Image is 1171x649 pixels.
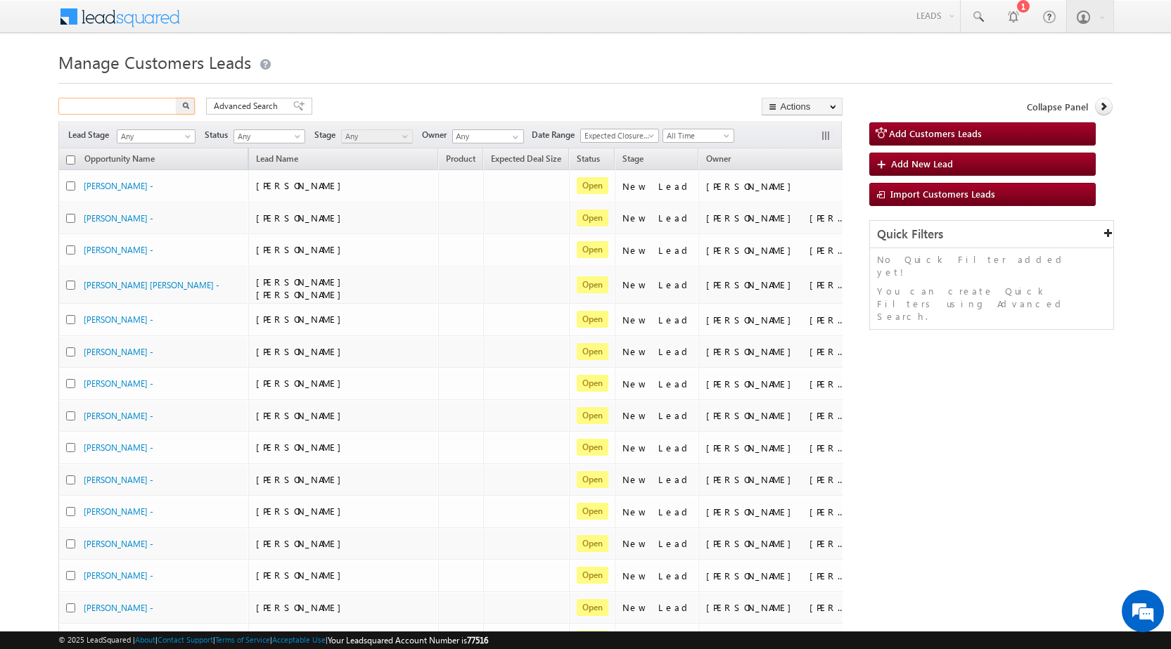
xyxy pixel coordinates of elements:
[622,345,693,358] div: New Lead
[706,244,847,257] div: [PERSON_NAME] [PERSON_NAME]
[870,221,1113,248] div: Quick Filters
[622,409,693,422] div: New Lead
[84,442,153,453] a: [PERSON_NAME] -
[577,343,608,360] span: Open
[890,188,995,200] span: Import Customers Leads
[706,378,847,390] div: [PERSON_NAME] [PERSON_NAME]
[256,313,348,325] span: [PERSON_NAME]
[706,180,847,193] div: [PERSON_NAME]
[233,129,305,143] a: Any
[422,129,452,141] span: Owner
[622,278,693,291] div: New Lead
[622,570,693,582] div: New Lead
[577,375,608,392] span: Open
[622,506,693,518] div: New Lead
[256,212,348,224] span: [PERSON_NAME]
[577,567,608,584] span: Open
[570,151,607,169] a: Status
[84,314,153,325] a: [PERSON_NAME] -
[877,253,1106,278] p: No Quick Filter added yet!
[117,129,196,143] a: Any
[622,601,693,614] div: New Lead
[622,378,693,390] div: New Lead
[328,635,488,645] span: Your Leadsquared Account Number is
[58,51,251,73] span: Manage Customers Leads
[205,129,233,141] span: Status
[577,599,608,616] span: Open
[84,280,219,290] a: [PERSON_NAME] [PERSON_NAME] -
[622,180,693,193] div: New Lead
[341,129,413,143] a: Any
[706,570,847,582] div: [PERSON_NAME] [PERSON_NAME]
[577,407,608,424] span: Open
[615,151,651,169] a: Stage
[135,635,155,644] a: About
[342,130,409,143] span: Any
[66,155,75,165] input: Check all records
[706,409,847,422] div: [PERSON_NAME] [PERSON_NAME]
[256,505,348,517] span: [PERSON_NAME]
[706,278,847,291] div: [PERSON_NAME] [PERSON_NAME]
[706,153,731,164] span: Owner
[84,603,153,613] a: [PERSON_NAME] -
[117,130,191,143] span: Any
[256,377,348,389] span: [PERSON_NAME]
[706,537,847,550] div: [PERSON_NAME] [PERSON_NAME]
[532,129,580,141] span: Date Range
[84,570,153,581] a: [PERSON_NAME] -
[622,473,693,486] div: New Lead
[581,129,654,142] span: Expected Closure Date
[577,210,608,226] span: Open
[58,634,488,647] span: © 2025 LeadSquared | | | | |
[505,130,523,144] a: Show All Items
[891,158,953,169] span: Add New Lead
[577,535,608,552] span: Open
[158,635,213,644] a: Contact Support
[256,473,348,485] span: [PERSON_NAME]
[452,129,524,143] input: Type to Search
[234,130,301,143] span: Any
[84,411,153,421] a: [PERSON_NAME] -
[84,539,153,549] a: [PERSON_NAME] -
[877,285,1106,323] p: You can create Quick Filters using Advanced Search.
[706,601,847,614] div: [PERSON_NAME] [PERSON_NAME]
[622,442,693,454] div: New Lead
[84,347,153,357] a: [PERSON_NAME] -
[1027,101,1088,113] span: Collapse Panel
[706,314,847,326] div: [PERSON_NAME] [PERSON_NAME]
[491,153,561,164] span: Expected Deal Size
[256,243,348,255] span: [PERSON_NAME]
[577,503,608,520] span: Open
[663,129,734,143] a: All Time
[580,129,659,143] a: Expected Closure Date
[256,441,348,453] span: [PERSON_NAME]
[249,151,305,169] span: Lead Name
[314,129,341,141] span: Stage
[256,601,348,613] span: [PERSON_NAME]
[706,442,847,454] div: [PERSON_NAME] [PERSON_NAME]
[622,244,693,257] div: New Lead
[577,311,608,328] span: Open
[577,439,608,456] span: Open
[215,635,270,644] a: Terms of Service
[663,129,730,142] span: All Time
[256,569,348,581] span: [PERSON_NAME]
[706,345,847,358] div: [PERSON_NAME] [PERSON_NAME]
[256,179,348,191] span: [PERSON_NAME]
[77,151,162,169] a: Opportunity Name
[84,153,155,164] span: Opportunity Name
[762,98,843,115] button: Actions
[182,102,189,109] img: Search
[577,276,608,293] span: Open
[68,129,115,141] span: Lead Stage
[446,153,475,164] span: Product
[706,473,847,486] div: [PERSON_NAME] [PERSON_NAME]
[706,506,847,518] div: [PERSON_NAME] [PERSON_NAME]
[84,378,153,389] a: [PERSON_NAME] -
[889,127,982,139] span: Add Customers Leads
[84,181,153,191] a: [PERSON_NAME] -
[577,241,608,258] span: Open
[272,635,326,644] a: Acceptable Use
[467,635,488,645] span: 77516
[256,345,348,357] span: [PERSON_NAME]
